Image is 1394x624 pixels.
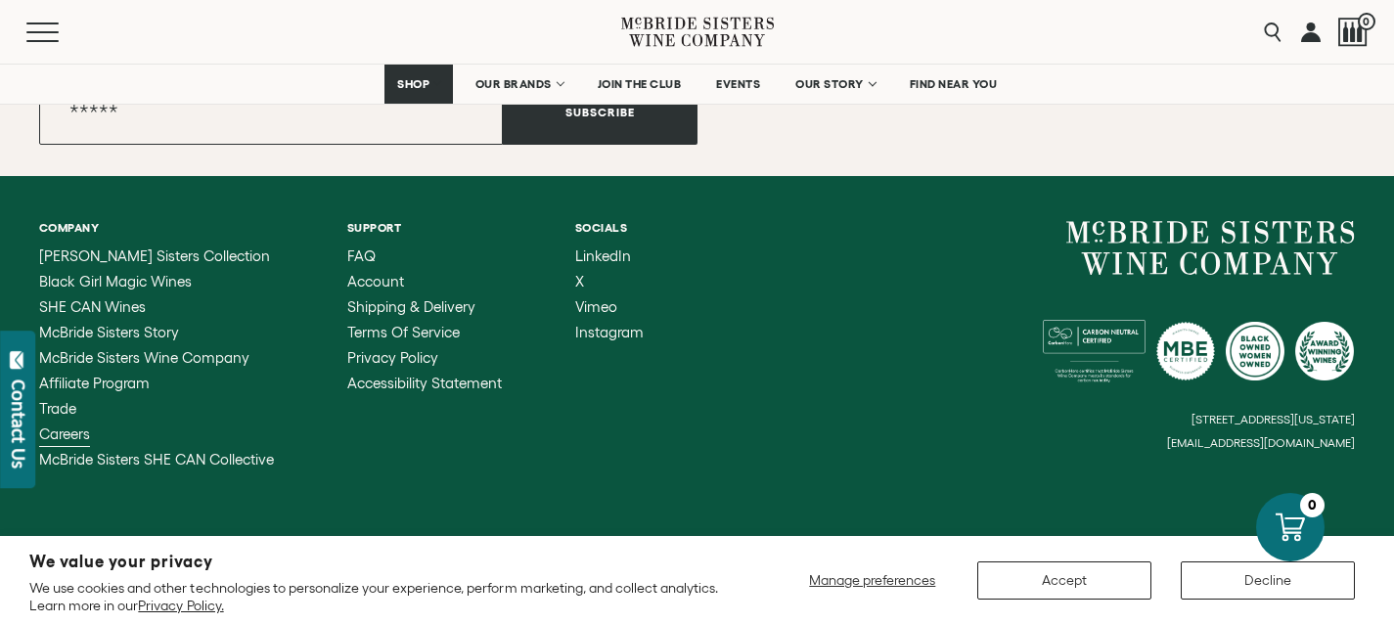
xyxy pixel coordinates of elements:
span: Privacy Policy [347,349,438,366]
a: SHOP [384,65,453,104]
button: Decline [1181,561,1355,600]
small: [EMAIL_ADDRESS][DOMAIN_NAME] [1167,436,1355,450]
span: Terms of Service [347,324,460,340]
button: Manage preferences [797,561,948,600]
button: Accept [977,561,1151,600]
span: SHOP [397,77,430,91]
a: McBride Sisters SHE CAN Collective [39,452,274,468]
a: EVENTS [703,65,773,104]
span: Manage preferences [809,572,935,588]
a: LinkedIn [575,248,644,264]
small: [STREET_ADDRESS][US_STATE] [1192,413,1355,425]
a: FIND NEAR YOU [897,65,1011,104]
span: JOIN THE CLUB [598,77,682,91]
a: FAQ [347,248,502,264]
span: FAQ [347,247,376,264]
span: FIND NEAR YOU [910,77,998,91]
span: [PERSON_NAME] Sisters Collection [39,247,270,264]
span: Affiliate Program [39,375,150,391]
input: Email [39,80,503,145]
a: Shipping & Delivery [347,299,502,315]
span: McBride Sisters SHE CAN Collective [39,451,274,468]
a: OUR STORY [783,65,887,104]
a: McBride Sisters Story [39,325,274,340]
a: Careers [39,426,274,442]
p: We use cookies and other technologies to personalize your experience, perform marketing, and coll... [29,579,731,614]
a: OUR BRANDS [463,65,575,104]
a: Black Girl Magic Wines [39,274,274,290]
a: Instagram [575,325,644,340]
a: JOIN THE CLUB [585,65,695,104]
a: McBride Sisters Wine Company [1066,221,1355,276]
span: Instagram [575,324,644,340]
span: Accessibility Statement [347,375,502,391]
button: Subscribe [503,80,697,145]
span: SHE CAN Wines [39,298,146,315]
button: Mobile Menu Trigger [26,22,97,42]
span: McBride Sisters Wine Company [39,349,249,366]
a: McBride Sisters Collection [39,248,274,264]
span: Vimeo [575,298,617,315]
a: Account [347,274,502,290]
span: Trade [39,400,76,417]
span: Black Girl Magic Wines [39,273,192,290]
a: Trade [39,401,274,417]
span: 0 [1358,13,1375,30]
span: Account [347,273,404,290]
a: SHE CAN Wines [39,299,274,315]
a: X [575,274,644,290]
span: OUR BRANDS [475,77,552,91]
div: 0 [1300,493,1325,517]
span: X [575,273,584,290]
span: LinkedIn [575,247,631,264]
a: Accessibility Statement [347,376,502,391]
a: Vimeo [575,299,644,315]
h2: We value your privacy [29,554,731,570]
span: McBride Sisters Story [39,324,179,340]
a: Privacy Policy. [138,598,223,613]
a: Affiliate Program [39,376,274,391]
div: Contact Us [9,379,28,468]
a: McBride Sisters Wine Company [39,350,274,366]
a: Privacy Policy [347,350,502,366]
a: Terms of Service [347,325,502,340]
span: EVENTS [716,77,760,91]
span: Shipping & Delivery [347,298,475,315]
span: Careers [39,425,90,442]
span: OUR STORY [795,77,864,91]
